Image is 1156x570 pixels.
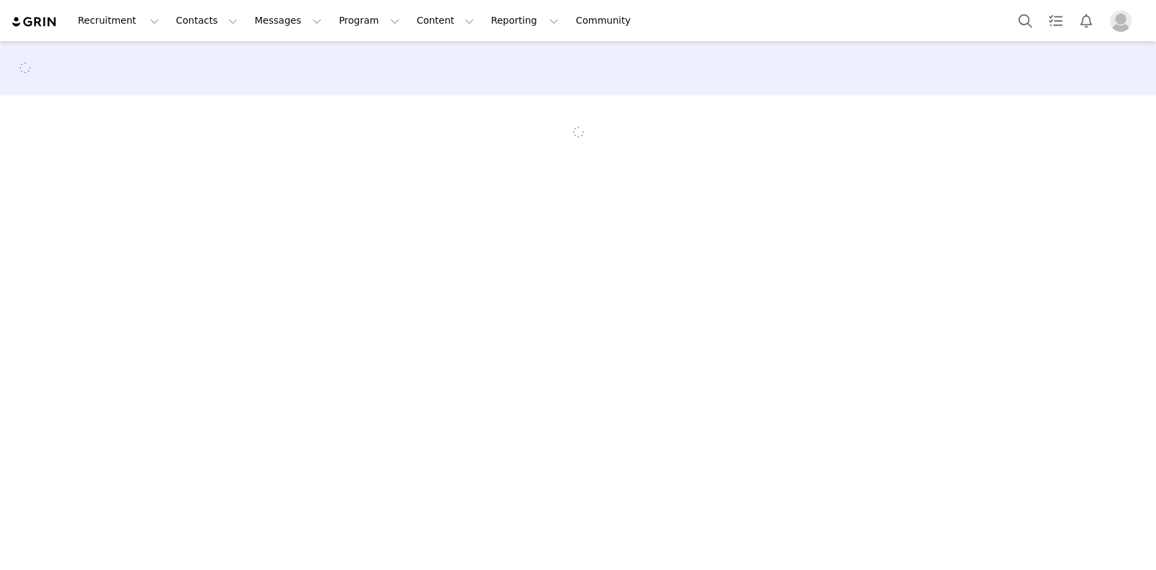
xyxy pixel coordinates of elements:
[330,5,408,36] button: Program
[168,5,246,36] button: Contacts
[408,5,482,36] button: Content
[11,16,58,28] img: grin logo
[1041,5,1071,36] a: Tasks
[1110,10,1132,32] img: placeholder-profile.jpg
[483,5,567,36] button: Reporting
[1071,5,1101,36] button: Notifications
[247,5,330,36] button: Messages
[568,5,645,36] a: Community
[1102,10,1145,32] button: Profile
[1010,5,1040,36] button: Search
[70,5,167,36] button: Recruitment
